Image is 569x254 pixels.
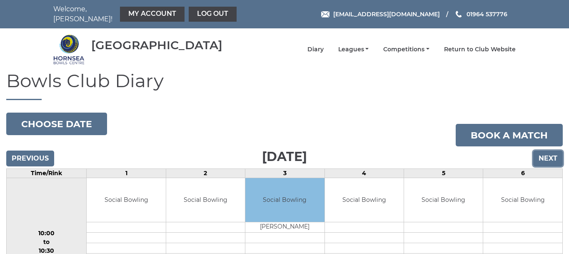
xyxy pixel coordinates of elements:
a: Competitions [383,45,429,53]
a: Email [EMAIL_ADDRESS][DOMAIN_NAME] [321,10,440,19]
td: [PERSON_NAME] [245,222,324,232]
div: [GEOGRAPHIC_DATA] [91,39,222,52]
a: Leagues [338,45,369,53]
img: Hornsea Bowls Centre [53,34,85,65]
a: Return to Club Website [444,45,516,53]
td: Time/Rink [7,169,87,178]
span: 01964 537776 [467,10,507,18]
td: 3 [245,169,324,178]
td: Social Bowling [325,178,404,222]
img: Email [321,11,329,18]
a: Book a match [456,124,563,146]
td: 4 [324,169,404,178]
td: 6 [483,169,563,178]
td: Social Bowling [245,178,324,222]
td: Social Bowling [483,178,562,222]
td: Social Bowling [166,178,245,222]
td: Social Bowling [404,178,483,222]
td: 1 [87,169,166,178]
a: Log out [189,7,237,22]
img: Phone us [456,11,462,18]
td: 5 [404,169,483,178]
a: My Account [120,7,185,22]
a: Diary [307,45,324,53]
button: Choose date [6,113,107,135]
input: Previous [6,151,54,166]
input: Next [533,151,563,166]
span: [EMAIL_ADDRESS][DOMAIN_NAME] [333,10,440,18]
td: Social Bowling [87,178,165,222]
a: Phone us 01964 537776 [454,10,507,19]
td: 2 [166,169,245,178]
h1: Bowls Club Diary [6,70,563,100]
nav: Welcome, [PERSON_NAME]! [53,4,239,24]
